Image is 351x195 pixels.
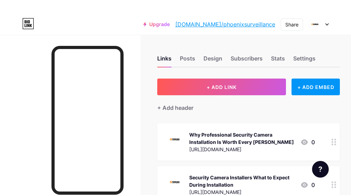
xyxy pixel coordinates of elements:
[204,54,222,67] div: Design
[207,84,237,90] span: + ADD LINK
[143,22,170,27] a: Upgrade
[300,138,315,146] div: 0
[180,54,195,67] div: Posts
[157,79,286,95] button: + ADD LINK
[231,54,263,67] div: Subscribers
[189,174,295,188] div: Security Camera Installers What to Expect During Installation
[300,181,315,189] div: 0
[271,54,285,67] div: Stats
[189,131,295,146] div: Why Professional Security Camera Installation Is Worth Every [PERSON_NAME]
[292,79,340,95] div: + ADD EMBED
[157,104,193,112] div: + Add header
[166,130,184,148] img: Why Professional Security Camera Installation Is Worth Every Penny
[293,54,316,67] div: Settings
[157,54,171,67] div: Links
[308,18,321,31] img: phoenixsurveillance
[166,173,184,191] img: Security Camera Installers What to Expect During Installation
[189,146,295,153] div: [URL][DOMAIN_NAME]
[175,20,275,29] a: [DOMAIN_NAME]/phoenixsurveillance
[285,21,298,28] div: Share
